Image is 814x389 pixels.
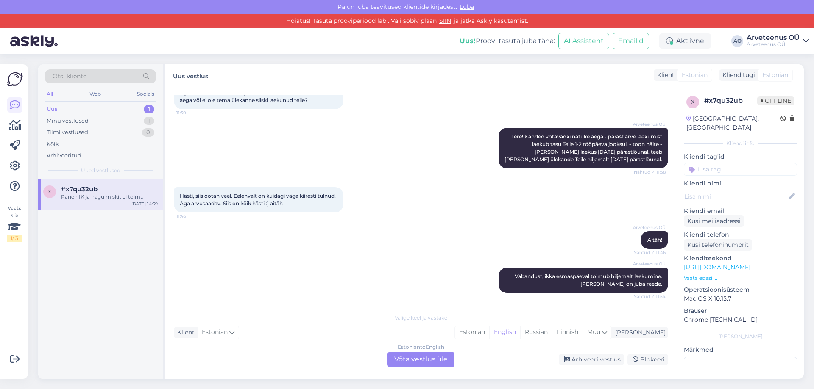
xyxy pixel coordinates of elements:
div: 1 [144,105,154,113]
div: [DATE] 14:59 [131,201,158,207]
p: Mac OS X 10.15.7 [684,294,797,303]
span: Estonian [682,71,708,80]
div: Arhiveeritud [47,152,81,160]
div: Socials [135,88,156,99]
div: Proovi tasuta juba täna: [460,36,555,46]
span: Vabandust, ikka esmaspäeval toimub hiljemalt laekumine. [PERSON_NAME] on juba reede. [515,273,663,287]
span: #x7qu32ub [61,185,98,193]
div: [PERSON_NAME] [684,333,797,340]
div: Klient [174,328,195,337]
span: Estonian [202,328,228,337]
p: Operatsioonisüsteem [684,285,797,294]
div: Blokeeri [627,354,668,365]
p: Märkmed [684,345,797,354]
span: Hästi, siis ootan veel. Eelenvalt on kuidagi väga kiiresti tulnud. Aga arvusaadav. Siis on kõik h... [180,193,337,207]
span: Arveteenus OÜ [633,121,666,127]
div: Valige keel ja vastake [174,314,668,322]
div: 0 [142,128,154,137]
input: Lisa nimi [684,192,787,201]
p: Kliendi tag'id [684,152,797,161]
label: Uus vestlus [173,69,208,81]
p: Kliendi telefon [684,230,797,239]
div: Panen IK ja nagu miskit ei toimu [61,193,158,201]
div: Klient [654,71,675,80]
div: Klienditugi [719,71,755,80]
div: Küsi telefoninumbrit [684,239,752,251]
div: Estonian [455,326,489,339]
input: Lisa tag [684,163,797,176]
span: x [48,188,51,195]
div: Russian [520,326,552,339]
p: Kliendi email [684,207,797,215]
div: Uus [47,105,58,113]
span: Nähtud ✓ 11:54 [633,293,666,300]
p: Chrome [TECHNICAL_ID] [684,315,797,324]
span: Aitäh! [647,237,662,243]
p: Brauser [684,306,797,315]
button: Emailid [613,33,649,49]
span: Offline [757,96,794,105]
span: 11:30 [176,110,208,116]
span: Uued vestlused [81,167,120,174]
div: # x7qu32ub [704,96,757,106]
span: Arveteenus OÜ [633,261,666,267]
div: English [489,326,520,339]
button: AI Assistent [558,33,609,49]
p: Vaata edasi ... [684,274,797,282]
div: Küsi meiliaadressi [684,215,744,227]
div: Web [88,88,103,99]
div: Estonian to English [398,343,444,351]
span: Muu [587,328,600,336]
div: Kliendi info [684,140,797,147]
img: Askly Logo [7,71,23,87]
a: SIIN [437,17,454,25]
div: Vaata siia [7,204,22,242]
div: 1 [144,117,154,125]
span: x [691,99,694,105]
p: Kliendi nimi [684,179,797,188]
div: AO [731,35,743,47]
p: Klienditeekond [684,254,797,263]
span: Tere! Kanded võtavadki natuke aega - pärast arve laekumist laekub tasu Teile 1-2 tööpäeva jooksul... [505,133,663,163]
div: Tiimi vestlused [47,128,88,137]
div: Arveteenus OÜ [747,34,800,41]
span: Luba [457,3,477,11]
a: Arveteenus OÜArveteenus OÜ [747,34,809,48]
div: All [45,88,55,99]
span: Estonian [762,71,788,80]
div: Kõik [47,140,59,149]
b: Uus! [460,37,476,45]
div: Võta vestlus üle [387,352,454,367]
span: Otsi kliente [53,72,86,81]
div: Aktiivne [659,33,711,49]
div: [PERSON_NAME] [612,328,666,337]
div: Arhiveeri vestlus [559,354,624,365]
div: Arveteenus OÜ [747,41,800,48]
span: Nähtud ✓ 11:38 [634,169,666,175]
span: 11:45 [176,213,208,219]
div: Minu vestlused [47,117,89,125]
div: Finnish [552,326,583,339]
span: Arveteenus OÜ [633,224,666,231]
div: 1 / 3 [7,235,22,242]
div: [GEOGRAPHIC_DATA], [GEOGRAPHIC_DATA] [686,114,780,132]
span: Nähtud ✓ 11:46 [633,249,666,256]
a: [URL][DOMAIN_NAME] [684,263,750,271]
